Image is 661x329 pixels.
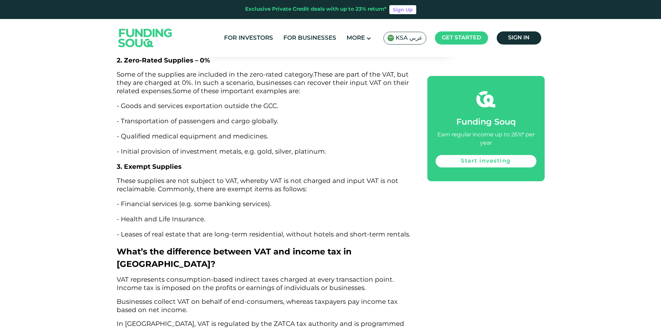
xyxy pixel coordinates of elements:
span: - Goods and services exportation outside the GCC. [117,102,278,110]
span: Sign in [508,35,529,40]
span: - Initial provision of investment metals, e.g. gold, silver, platinum. [117,147,326,155]
span: - Financial services (e.g. some banking services). [117,200,271,208]
div: Exclusive Private Credit deals with up to 23% return* [245,6,387,13]
span: - Transportation of passengers and cargo globally. [117,117,278,125]
span: VAT represents consumption-based indirect taxes charged at every transaction point. Income tax is... [117,275,394,292]
span: - Health and Life Insurance. [117,215,205,223]
span: 3. Exempt Supplies [117,163,182,171]
span: - Leases of real estate that are long-term residential, without hotels and short-term rentals. [117,230,410,238]
a: For Businesses [282,32,338,44]
span: What’s the difference between VAT and income tax in [GEOGRAPHIC_DATA]? [117,246,352,269]
span: 2. Zero‑Rated Supplies – 0% [117,56,210,64]
img: fsicon [476,90,495,109]
span: KSA عربي [396,34,422,42]
span: These supplies are not subject to VAT, whereby VAT is not charged and input VAT is not reclaimabl... [117,177,398,193]
span: Some of the supplies are included in the zero-rated category. Some of these important examples are: [117,70,409,95]
a: For Investors [222,32,275,44]
span: Businesses collect VAT on behalf of end-consumers, whereas taxpayers pay income tax based on net ... [117,298,398,314]
span: More [347,35,365,41]
span: Get started [442,35,481,40]
span: Funding Souq [456,118,516,126]
span: These are part of the VAT, but they are charged at 0%. In such a scenario, businesses can recover... [117,70,409,95]
a: Sign Up [389,5,416,14]
div: Earn regular income up to 26%* per year [436,131,536,147]
a: Start investing [436,155,536,167]
a: Sign in [497,31,541,45]
img: SA Flag [387,35,394,41]
span: - Qualified medical equipment and medicines. [117,132,268,140]
img: Logo [111,21,179,56]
